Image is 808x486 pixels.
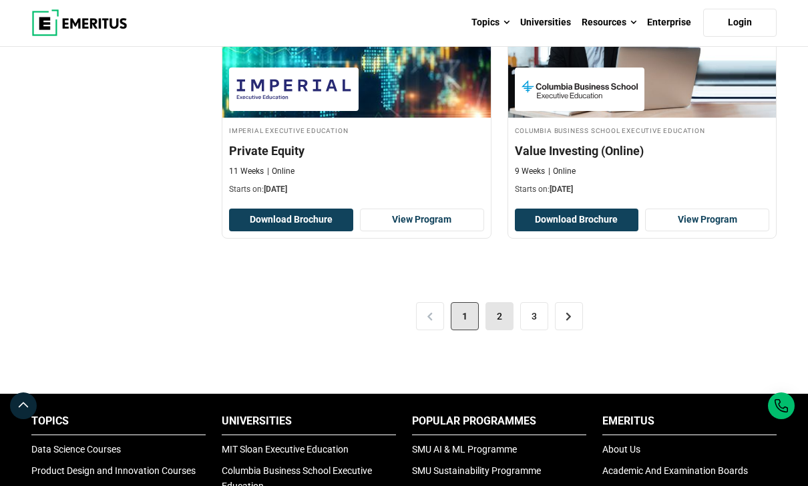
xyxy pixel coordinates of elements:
[515,184,770,195] p: Starts on:
[229,142,484,159] h4: Private Equity
[548,166,576,177] p: Online
[515,124,770,136] h4: Columbia Business School Executive Education
[264,185,287,194] span: [DATE]
[31,444,121,455] a: Data Science Courses
[229,124,484,136] h4: Imperial Executive Education
[645,209,769,231] a: View Program
[267,166,294,177] p: Online
[602,444,640,455] a: About Us
[602,465,748,476] a: Academic And Examination Boards
[703,9,777,37] a: Login
[485,302,514,330] a: 2
[236,74,352,104] img: Imperial Executive Education
[451,302,479,330] span: 1
[229,184,484,195] p: Starts on:
[520,302,548,330] a: 3
[522,74,638,104] img: Columbia Business School Executive Education
[412,465,541,476] a: SMU Sustainability Programme
[550,185,573,194] span: [DATE]
[31,465,196,476] a: Product Design and Innovation Courses
[515,142,770,159] h4: Value Investing (Online)
[222,444,349,455] a: MIT Sloan Executive Education
[555,302,583,330] a: >
[515,209,639,231] button: Download Brochure
[360,209,484,231] a: View Program
[229,209,353,231] button: Download Brochure
[412,444,517,455] a: SMU AI & ML Programme
[229,166,264,177] p: 11 Weeks
[515,166,545,177] p: 9 Weeks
